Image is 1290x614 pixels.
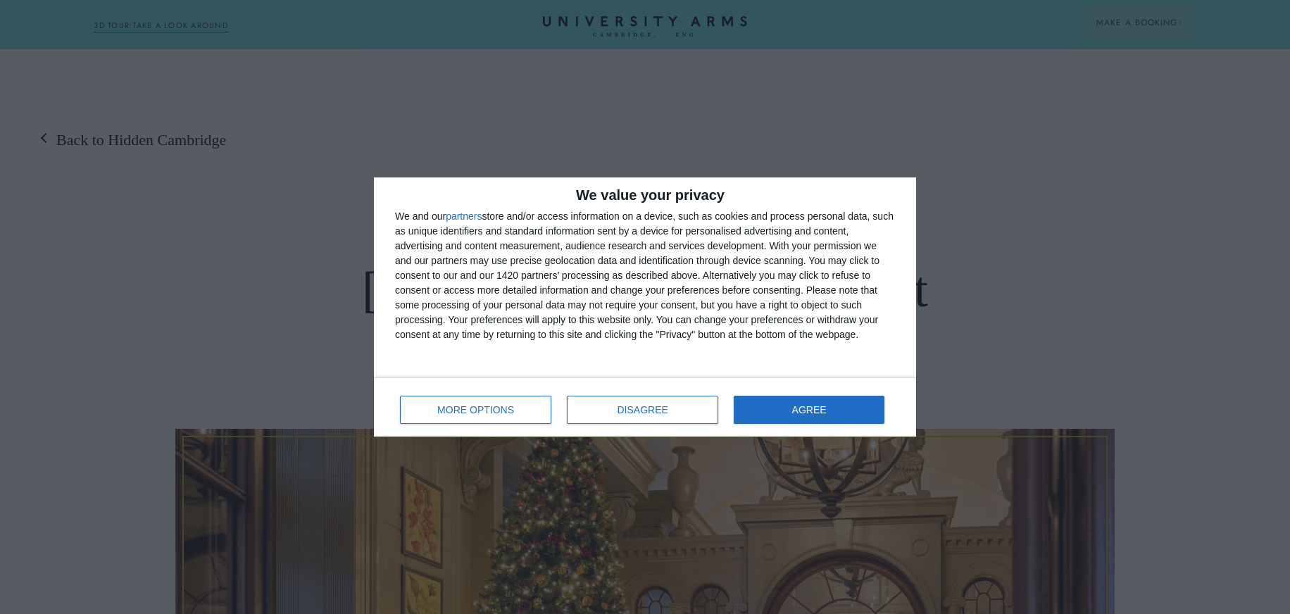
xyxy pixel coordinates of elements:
span: DISAGREE [618,405,668,415]
button: MORE OPTIONS [400,396,551,424]
div: We and our store and/or access information on a device, such as cookies and process personal data... [395,209,895,342]
div: qc-cmp2-ui [374,177,916,437]
button: AGREE [734,396,884,424]
button: partners [446,211,482,221]
h2: We value your privacy [395,188,895,202]
button: DISAGREE [567,396,718,424]
span: MORE OPTIONS [437,405,514,415]
span: AGREE [792,405,827,415]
